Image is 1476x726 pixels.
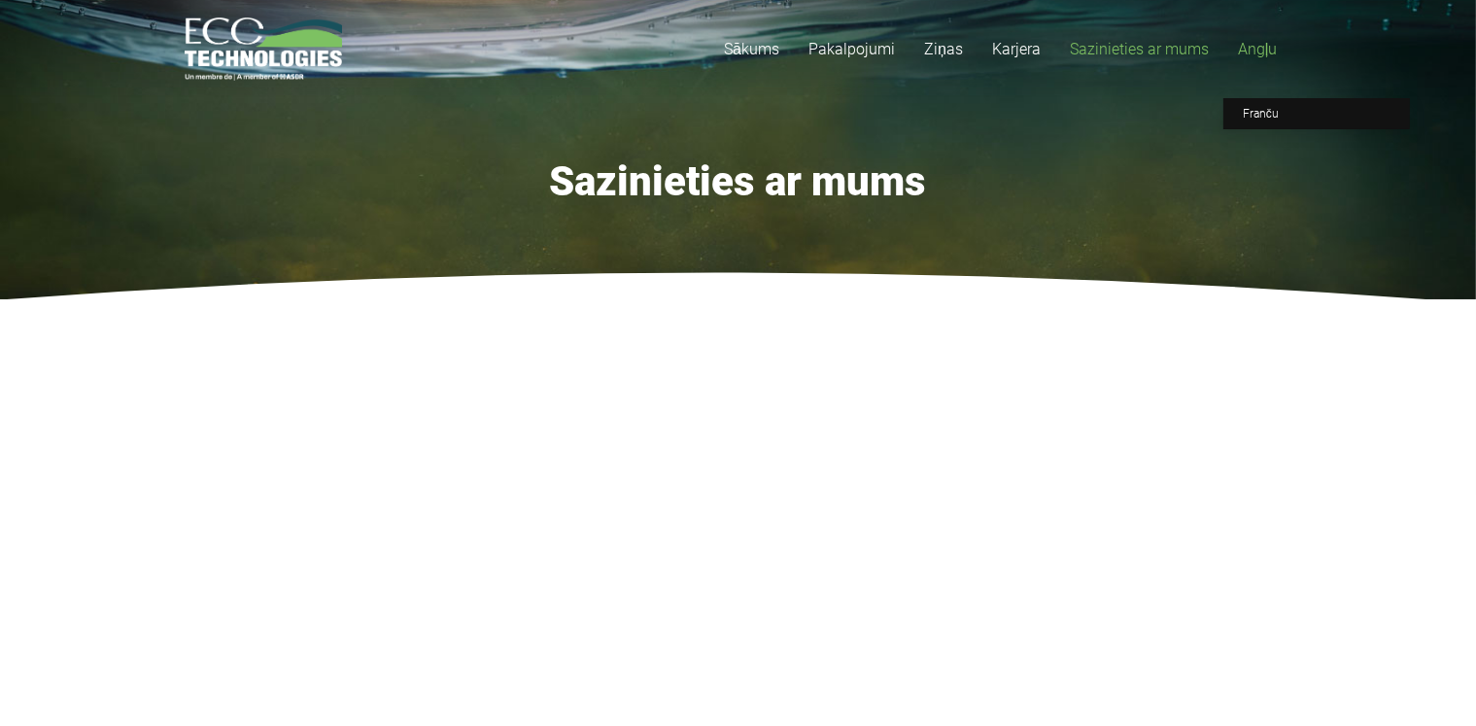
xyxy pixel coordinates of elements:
font: Pakalpojumi [808,40,895,58]
a: logo_EcoTech_ASDR_RGB [185,17,343,81]
font: Ziņas [924,40,963,58]
font: Angļu [1238,40,1278,58]
font: Sākums [724,40,779,58]
font: Karjera [992,40,1041,58]
font: Sazinieties ar mums [550,157,927,205]
font: Sazinieties ar mums [1070,40,1209,58]
a: Franču [1223,98,1410,129]
font: Franču [1243,107,1279,121]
